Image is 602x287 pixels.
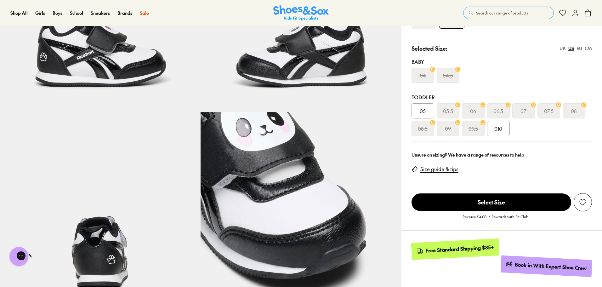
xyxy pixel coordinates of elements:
div: US [568,45,574,52]
s: 07 [520,107,526,115]
a: Sneakers [91,10,110,16]
s: 06 [470,107,476,115]
s: 08.5 [418,125,428,132]
div: EU [576,45,582,52]
s: 04.5 [443,72,453,79]
button: Search our range of products [463,7,554,19]
img: SNS_Logo_Responsive.svg [273,5,329,21]
a: Shop All [10,10,28,16]
a: Brands [117,10,132,16]
div: Free Standard Shipping $85+ [425,244,494,254]
s: 06.5 [493,107,503,115]
div: Toddler [412,93,592,101]
a: Sale [140,10,149,16]
p: Selected Size: [412,44,447,53]
span: 05 [420,107,426,115]
a: Free Standard Shipping $85+ [411,238,499,260]
button: Select Size [412,193,571,211]
div: Unsure on sizing? We have a range of resources to help [412,152,592,158]
a: Shoes & Sox [273,5,329,21]
s: 09 [445,125,451,132]
div: Baby [412,58,592,65]
s: 08 [571,107,577,115]
a: Size guide & tips [420,166,458,173]
span: Search our range of products [476,10,528,16]
a: Boys [53,10,62,16]
a: Girls [35,10,45,16]
div: UK [559,45,566,52]
button: Add to Wishlist [574,193,592,211]
s: 07.5 [544,107,554,115]
a: School [70,10,83,16]
s: 05.5 [443,107,453,115]
a: Book in With Expert Shoe Crew [501,255,592,277]
iframe: Gorgias live chat messenger [6,245,31,268]
s: 04 [420,72,426,79]
div: CM [585,45,592,52]
s: 09.5 [469,125,478,132]
div: Book in With Expert Shoe Crew [515,261,587,272]
span: 010 [494,125,502,132]
p: Receive $4.00 in Rewards with Fit Club [463,214,528,225]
